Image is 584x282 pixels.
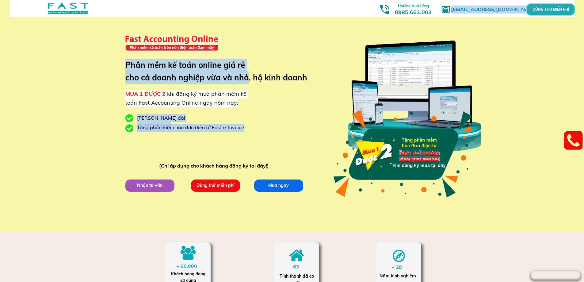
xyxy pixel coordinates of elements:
[125,59,316,84] h3: Phần mềm kế toán online giá rẻ cho cả doanh nghiệp vừa và nhỏ, hộ kinh doanh
[176,262,200,270] div: + 60.000
[252,179,306,192] p: Mua ngay
[125,90,246,106] span: khi đăng ký mua phần mềm kế toán Fast Accounting Online ngay hôm nay:
[391,263,408,271] div: + 28
[398,4,429,8] span: Hotline Mua Hàng
[189,179,242,192] p: Dùng thử miễn phí
[293,263,305,271] div: 63
[388,2,438,15] h3: 0985.663.003
[159,162,272,170] div: (Chỉ áp dụng cho khách hàng đăng ký tại đây!)
[525,4,575,15] p: DÙNG THỬ MIỄN PHÍ
[137,114,217,130] div: [PERSON_NAME] đãi chỉ /tháng
[137,124,249,132] div: Tặng phần mềm hóa đơn điện tử Fast e-Invoice
[451,6,541,14] h1: [EMAIL_ADDRESS][DOMAIN_NAME]
[143,123,156,129] span: 146K
[125,90,166,97] span: MUA 1 ĐƯỢC 2
[123,179,177,192] p: Nhận tư vấn
[380,272,418,279] div: Năm kinh nghiệm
